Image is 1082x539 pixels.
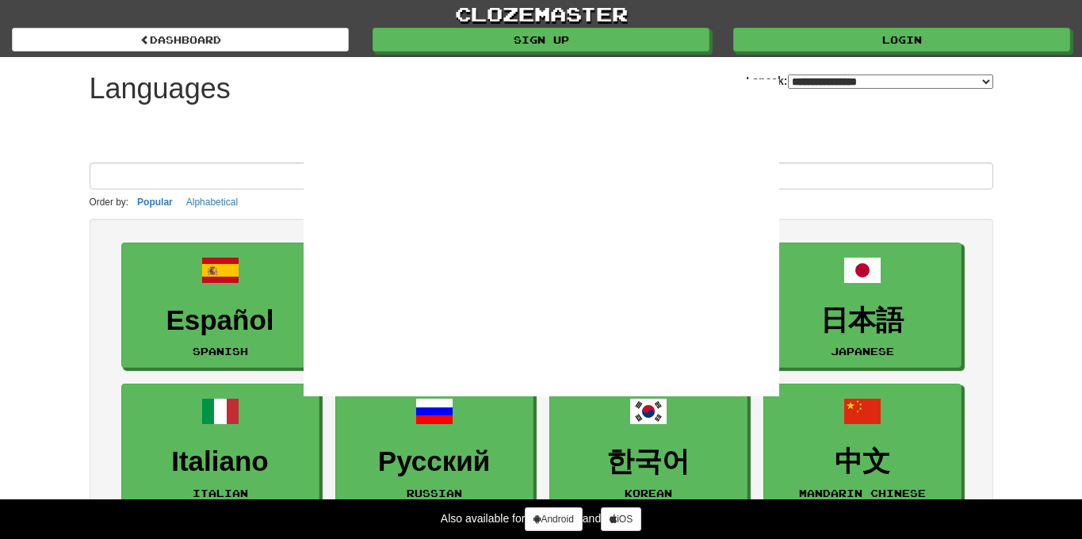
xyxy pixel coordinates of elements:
[304,79,779,396] img: blank image
[121,243,319,369] a: EspañolSpanish
[121,384,319,510] a: ItalianoItalian
[525,507,582,531] a: Android
[344,446,525,477] h3: Русский
[763,384,962,510] a: 中文Mandarin Chinese
[193,487,248,499] small: Italian
[625,487,672,499] small: Korean
[788,75,993,89] select: I speak:
[733,28,1070,52] a: Login
[763,243,962,369] a: 日本語Japanese
[831,346,894,357] small: Japanese
[549,384,747,510] a: 한국어Korean
[799,487,926,499] small: Mandarin Chinese
[193,346,248,357] small: Spanish
[90,197,129,208] small: Order by:
[130,305,311,336] h3: Español
[407,487,462,499] small: Russian
[601,507,641,531] a: iOS
[558,446,739,477] h3: 한국어
[746,73,992,89] label: I speak:
[130,446,311,477] h3: Italiano
[90,73,231,105] h1: Languages
[12,28,349,52] a: dashboard
[182,193,243,211] button: Alphabetical
[373,28,709,52] a: Sign up
[132,193,178,211] button: Popular
[90,128,993,155] h2: I'm learning...
[772,305,953,336] h3: 日本語
[772,446,953,477] h3: 中文
[335,384,533,510] a: РусскийRussian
